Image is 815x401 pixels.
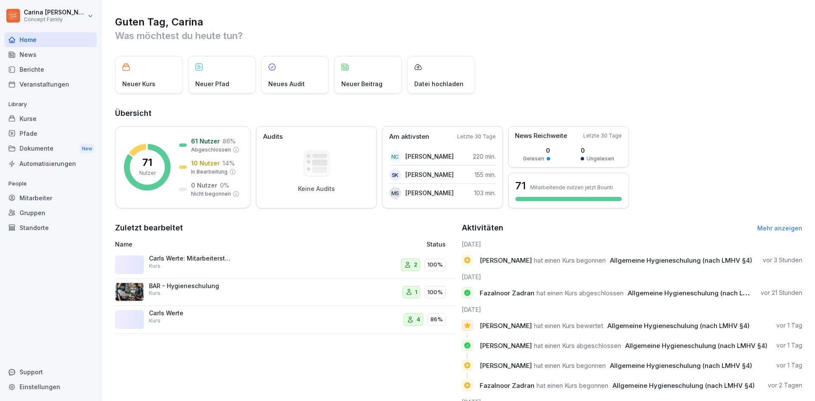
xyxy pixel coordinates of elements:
[222,159,235,168] p: 14 %
[462,222,503,234] h2: Aktivitäten
[414,79,464,88] p: Datei hochladen
[523,146,550,155] p: 0
[80,144,94,154] div: New
[405,188,454,197] p: [PERSON_NAME]
[480,381,534,390] span: Fazalnoor Zadran
[115,251,456,279] a: Carls Werte: Mitarbeiterstandards und ServicequalitätKurs2100%
[115,279,456,306] a: BAR - HygieneschulungKurs1100%
[4,205,97,220] a: Gruppen
[416,315,420,324] p: 4
[191,168,228,176] p: In Bearbeitung
[530,184,613,191] p: Mitarbeitende nutzen jetzt Bounti
[4,62,97,77] a: Berichte
[462,240,803,249] h6: [DATE]
[115,240,329,249] p: Name
[115,29,802,42] p: Was möchtest du heute tun?
[534,342,621,350] span: hat einen Kurs abgeschlossen
[24,9,86,16] p: Carina [PERSON_NAME]
[149,255,234,262] p: Carls Werte: Mitarbeiterstandards und Servicequalität
[537,381,608,390] span: hat einen Kurs begonnen
[268,79,305,88] p: Neues Audit
[480,289,534,297] span: Fazalnoor Zadran
[149,262,160,270] p: Kurs
[610,362,752,370] span: Allgemeine Hygieneschulung (nach LMHV §4)
[4,98,97,111] p: Library
[191,181,217,190] p: 0 Nutzer
[427,240,446,249] p: Status
[628,289,770,297] span: Allgemeine Hygieneschulung (nach LMHV §4)
[4,141,97,157] a: DokumenteNew
[581,146,614,155] p: 0
[473,152,496,161] p: 220 min.
[4,77,97,92] a: Veranstaltungen
[462,305,803,314] h6: [DATE]
[405,170,454,179] p: [PERSON_NAME]
[515,131,567,141] p: News Reichweite
[457,133,496,140] p: Letzte 30 Tage
[4,365,97,379] div: Support
[122,79,155,88] p: Neuer Kurs
[4,47,97,62] a: News
[191,159,220,168] p: 10 Nutzer
[4,191,97,205] a: Mitarbeiter
[24,17,86,22] p: Concept Family
[405,152,454,161] p: [PERSON_NAME]
[389,132,429,142] p: Am aktivsten
[4,111,97,126] div: Kurse
[139,169,156,177] p: Nutzer
[195,79,229,88] p: Neuer Pfad
[757,224,802,232] a: Mehr anzeigen
[480,256,532,264] span: [PERSON_NAME]
[115,306,456,334] a: Carls WerteKurs486%
[534,322,603,330] span: hat einen Kurs bewertet
[776,361,802,370] p: vor 1 Tag
[414,261,417,269] p: 2
[4,141,97,157] div: Dokumente
[191,190,231,198] p: Nicht begonnen
[115,283,144,301] img: esgmg7jv8he64vtugq85wdm8.png
[4,177,97,191] p: People
[115,15,802,29] h1: Guten Tag, Carina
[149,289,160,297] p: Kurs
[389,151,401,163] div: NC
[534,256,606,264] span: hat einen Kurs begonnen
[222,137,236,146] p: 86 %
[613,381,755,390] span: Allgemeine Hygieneschulung (nach LMHV §4)
[4,220,97,235] a: Standorte
[537,289,624,297] span: hat einen Kurs abgeschlossen
[4,379,97,394] a: Einstellungen
[474,188,496,197] p: 103 min.
[761,289,802,297] p: vor 21 Stunden
[480,322,532,330] span: [PERSON_NAME]
[768,381,802,390] p: vor 2 Tagen
[480,342,532,350] span: [PERSON_NAME]
[415,288,417,297] p: 1
[625,342,767,350] span: Allgemeine Hygieneschulung (nach LMHV §4)
[115,222,456,234] h2: Zuletzt bearbeitet
[430,315,443,324] p: 86%
[515,179,526,193] h3: 71
[4,156,97,171] a: Automatisierungen
[149,317,160,325] p: Kurs
[427,261,443,269] p: 100%
[776,341,802,350] p: vor 1 Tag
[523,155,544,163] p: Gelesen
[4,126,97,141] div: Pfade
[607,322,750,330] span: Allgemeine Hygieneschulung (nach LMHV §4)
[4,32,97,47] a: Home
[462,272,803,281] h6: [DATE]
[115,107,802,119] h2: Übersicht
[776,321,802,330] p: vor 1 Tag
[191,146,231,154] p: Abgeschlossen
[534,362,606,370] span: hat einen Kurs begonnen
[427,288,443,297] p: 100%
[583,132,622,140] p: Letzte 30 Tage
